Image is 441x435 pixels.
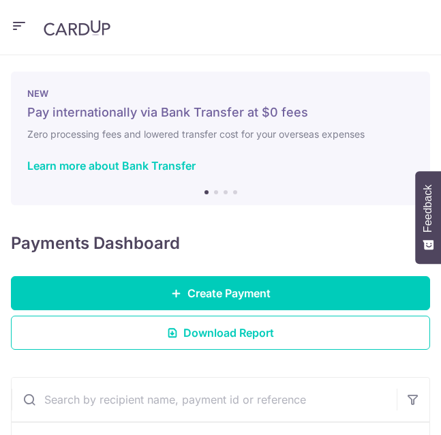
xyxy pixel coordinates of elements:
[27,159,196,172] a: Learn more about Bank Transfer
[11,276,430,310] a: Create Payment
[11,232,180,254] h4: Payments Dashboard
[183,325,274,341] span: Download Report
[11,316,430,350] a: Download Report
[415,171,441,264] button: Feedback - Show survey
[27,104,414,121] h5: Pay internationally via Bank Transfer at $0 fees
[187,285,271,301] span: Create Payment
[27,88,414,99] p: NEW
[422,185,434,232] span: Feedback
[12,378,397,421] input: Search by recipient name, payment id or reference
[27,126,414,142] h6: Zero processing fees and lowered transfer cost for your overseas expenses
[44,20,110,36] img: CardUp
